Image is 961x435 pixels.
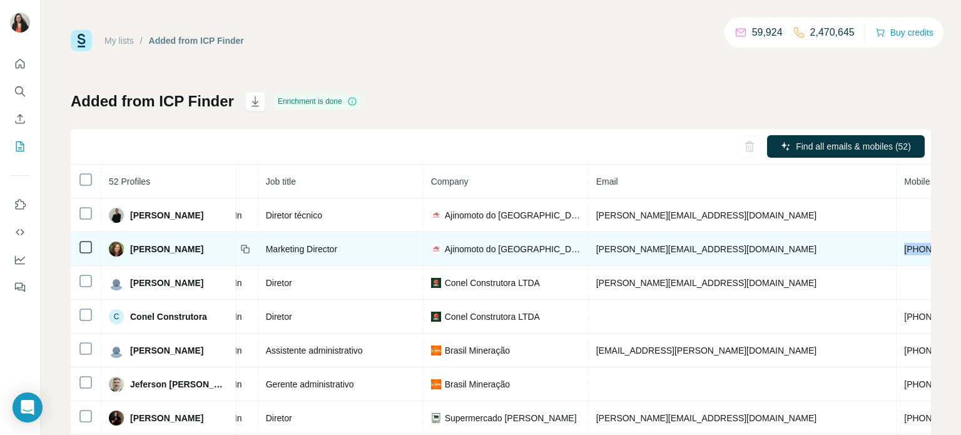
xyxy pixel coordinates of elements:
[109,242,124,257] img: Avatar
[596,244,816,254] span: [PERSON_NAME][EMAIL_ADDRESS][DOMAIN_NAME]
[10,193,30,216] button: Use Surfe on LinkedIn
[109,343,124,358] img: Avatar
[445,209,581,222] span: Ajinomoto do [GEOGRAPHIC_DATA]
[109,411,124,426] img: Avatar
[10,248,30,271] button: Dashboard
[875,24,933,41] button: Buy credits
[431,244,441,254] img: company-logo
[596,345,816,356] span: [EMAIL_ADDRESS][PERSON_NAME][DOMAIN_NAME]
[10,135,30,158] button: My lists
[596,210,816,220] span: [PERSON_NAME][EMAIL_ADDRESS][DOMAIN_NAME]
[431,312,441,322] img: company-logo
[445,344,510,357] span: Brasil Mineração
[130,277,203,289] span: [PERSON_NAME]
[71,91,234,111] h1: Added from ICP Finder
[109,377,124,392] img: Avatar
[10,221,30,243] button: Use Surfe API
[266,312,292,322] span: Diretor
[445,277,540,289] span: Conel Construtora LTDA
[266,379,354,389] span: Gerente administrativo
[596,177,618,187] span: Email
[266,210,322,220] span: Diretor técnico
[10,80,30,103] button: Search
[13,392,43,422] div: Open Intercom Messenger
[596,278,816,288] span: [PERSON_NAME][EMAIL_ADDRESS][DOMAIN_NAME]
[10,53,30,75] button: Quick start
[431,177,469,187] span: Company
[71,30,92,51] img: Surfe Logo
[109,208,124,223] img: Avatar
[266,177,296,187] span: Job title
[130,209,203,222] span: [PERSON_NAME]
[130,243,203,255] span: [PERSON_NAME]
[109,275,124,290] img: Avatar
[445,310,540,323] span: Conel Construtora LTDA
[274,94,361,109] div: Enrichment is done
[140,34,143,47] li: /
[266,413,292,423] span: Diretor
[130,344,203,357] span: [PERSON_NAME]
[130,412,203,424] span: [PERSON_NAME]
[431,278,441,288] img: company-logo
[149,34,244,47] div: Added from ICP Finder
[10,108,30,130] button: Enrich CSV
[10,13,30,33] img: Avatar
[767,135,925,158] button: Find all emails & mobiles (52)
[130,310,207,323] span: Conel Construtora
[431,345,441,356] img: company-logo
[752,25,783,40] p: 59,924
[431,413,441,423] img: company-logo
[266,345,363,356] span: Assistente administrativo
[445,243,581,255] span: Ajinomoto do [GEOGRAPHIC_DATA]
[104,36,134,46] a: My lists
[109,309,124,324] div: C
[796,140,911,153] span: Find all emails & mobiles (52)
[810,25,855,40] p: 2,470,645
[266,278,292,288] span: Diretor
[130,378,228,391] span: Jeferson [PERSON_NAME]
[596,413,816,423] span: [PERSON_NAME][EMAIL_ADDRESS][DOMAIN_NAME]
[904,177,930,187] span: Mobile
[109,177,150,187] span: 52 Profiles
[431,210,441,220] img: company-logo
[431,379,441,389] img: company-logo
[266,244,337,254] span: Marketing Director
[445,378,510,391] span: Brasil Mineração
[10,276,30,299] button: Feedback
[445,412,577,424] span: Supermercado [PERSON_NAME]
